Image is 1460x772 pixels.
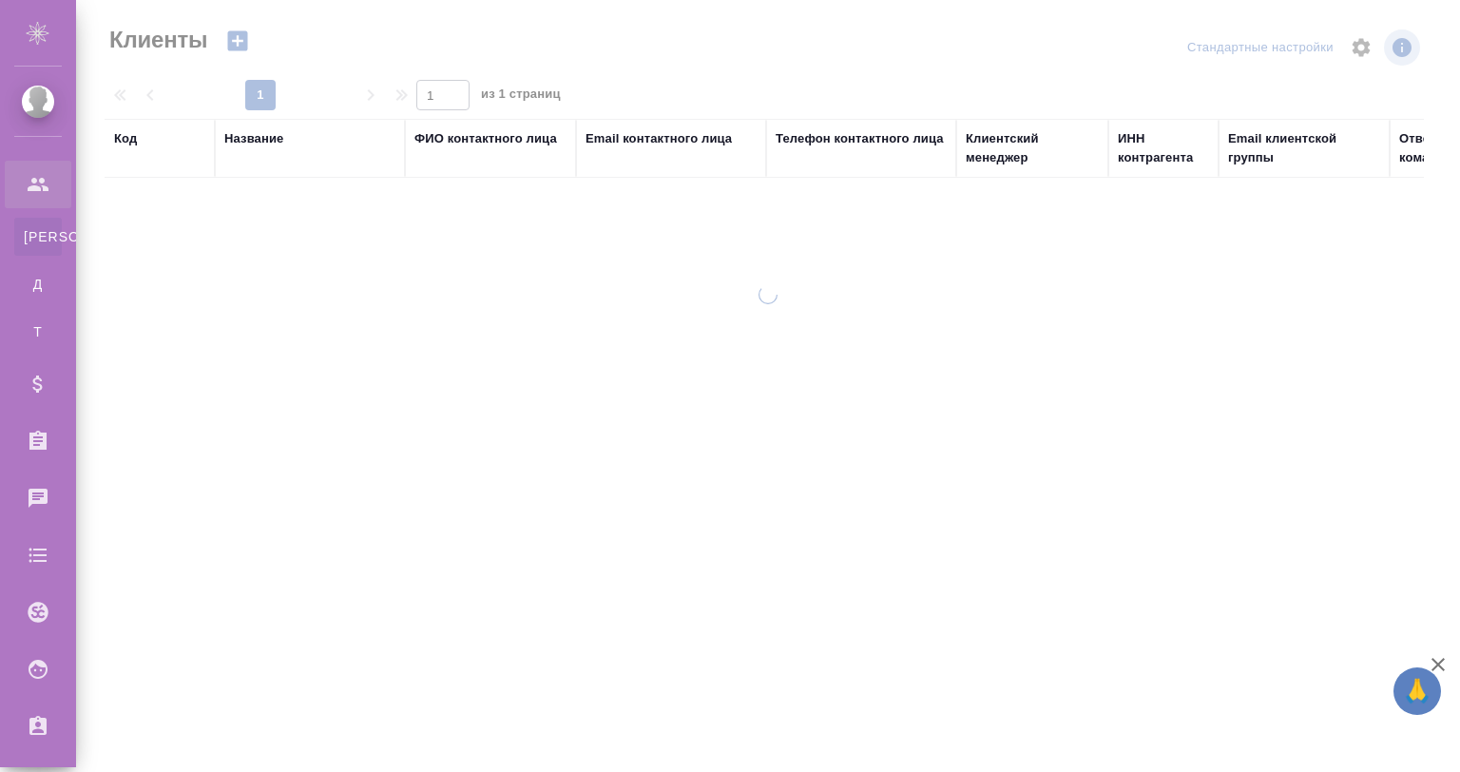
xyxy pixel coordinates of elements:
[1228,129,1380,167] div: Email клиентской группы
[414,129,557,148] div: ФИО контактного лица
[14,313,62,351] a: Т
[14,265,62,303] a: Д
[1401,671,1433,711] span: 🙏
[776,129,944,148] div: Телефон контактного лица
[224,129,283,148] div: Название
[114,129,137,148] div: Код
[966,129,1099,167] div: Клиентский менеджер
[1118,129,1209,167] div: ИНН контрагента
[14,218,62,256] a: [PERSON_NAME]
[1393,667,1441,715] button: 🙏
[586,129,732,148] div: Email контактного лица
[24,227,52,246] span: [PERSON_NAME]
[24,275,52,294] span: Д
[24,322,52,341] span: Т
